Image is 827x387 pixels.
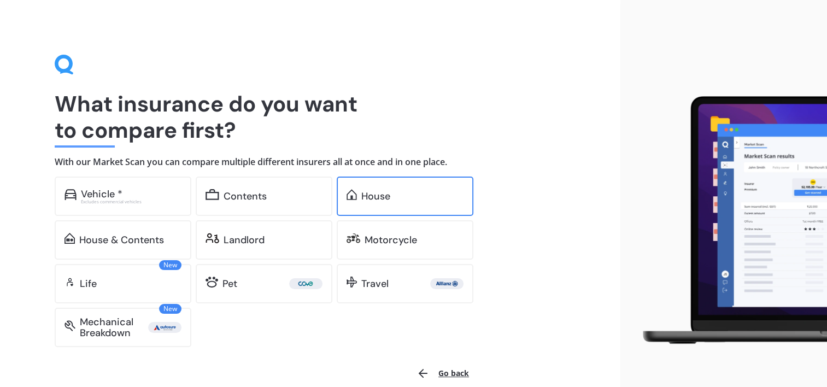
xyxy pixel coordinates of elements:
img: laptop.webp [629,91,827,351]
img: motorbike.c49f395e5a6966510904.svg [347,233,360,244]
img: pet.71f96884985775575a0d.svg [206,277,218,288]
div: Mechanical Breakdown [80,316,148,338]
img: Allianz.webp [432,278,461,289]
div: Life [80,278,97,289]
img: travel.bdda8d6aa9c3f12c5fe2.svg [347,277,357,288]
img: Cove.webp [291,278,320,289]
div: Excludes commercial vehicles [81,200,181,204]
div: House [361,191,390,202]
div: Vehicle * [81,189,122,200]
h4: With our Market Scan you can compare multiple different insurers all at once and in one place. [55,156,566,168]
img: car.f15378c7a67c060ca3f3.svg [64,189,77,200]
button: Go back [410,360,476,386]
span: New [159,260,181,270]
div: House & Contents [79,234,164,245]
div: Landlord [224,234,265,245]
div: Travel [361,278,389,289]
div: Contents [224,191,267,202]
img: content.01f40a52572271636b6f.svg [206,189,219,200]
h1: What insurance do you want to compare first? [55,91,566,143]
img: home.91c183c226a05b4dc763.svg [347,189,357,200]
img: mbi.6615ef239df2212c2848.svg [64,320,75,331]
div: Pet [222,278,237,289]
img: home-and-contents.b802091223b8502ef2dd.svg [64,233,75,244]
a: Pet [196,264,332,303]
div: Motorcycle [365,234,417,245]
img: landlord.470ea2398dcb263567d0.svg [206,233,219,244]
img: Autosure.webp [150,322,179,333]
span: New [159,304,181,314]
img: life.f720d6a2d7cdcd3ad642.svg [64,277,75,288]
